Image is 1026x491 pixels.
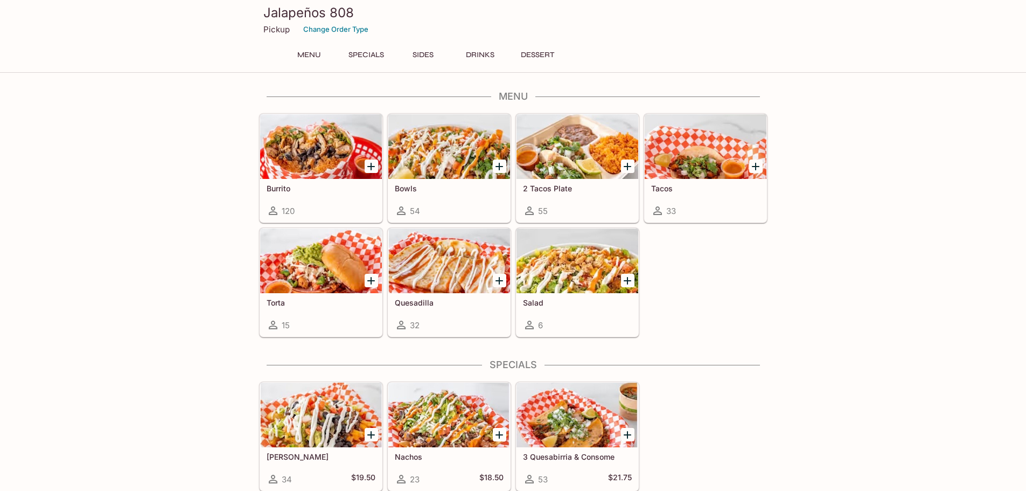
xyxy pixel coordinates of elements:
button: Add 3 Quesabirria & Consome [621,428,634,441]
button: Add 2 Tacos Plate [621,160,634,173]
a: Burrito120 [260,114,382,223]
button: Sides [399,47,448,63]
button: Add Tacos [749,160,763,173]
div: Burrito [260,114,382,179]
h5: Salad [523,298,632,307]
h5: $19.50 [351,473,375,486]
button: Add Quesadilla [493,274,506,287]
a: Salad6 [516,228,639,337]
a: 2 Tacos Plate55 [516,114,639,223]
span: 55 [538,206,548,216]
div: 3 Quesabirria & Consome [517,383,638,447]
a: Nachos23$18.50 [388,382,511,491]
a: Bowls54 [388,114,511,223]
a: Quesadilla32 [388,228,511,337]
div: Bowls [388,114,510,179]
div: Salad [517,229,638,293]
h4: Menu [259,91,767,102]
h4: Specials [259,359,767,371]
span: 120 [282,206,295,216]
span: 54 [410,206,420,216]
span: 15 [282,320,290,330]
button: Add Burrito [365,160,378,173]
h5: Nachos [395,452,504,461]
div: 2 Tacos Plate [517,114,638,179]
h5: $21.75 [608,473,632,486]
button: Menu [285,47,333,63]
h5: [PERSON_NAME] [267,452,375,461]
button: Add Torta [365,274,378,287]
div: Tacos [645,114,766,179]
a: 3 Quesabirria & Consome53$21.75 [516,382,639,491]
button: Add Bowls [493,160,506,173]
h5: $18.50 [479,473,504,486]
h5: Torta [267,298,375,307]
p: Pickup [263,24,290,34]
button: Add Salad [621,274,634,287]
a: Tacos33 [644,114,767,223]
div: Nachos [388,383,510,447]
h3: Jalapeños 808 [263,4,763,21]
span: 23 [410,474,420,485]
span: 33 [666,206,676,216]
div: Torta [260,229,382,293]
button: Drinks [456,47,505,63]
div: Carne Asada Fries [260,383,382,447]
h5: Burrito [267,184,375,193]
span: 32 [410,320,420,330]
a: Torta15 [260,228,382,337]
span: 6 [538,320,543,330]
h5: Bowls [395,184,504,193]
button: Add Carne Asada Fries [365,428,378,441]
button: Add Nachos [493,428,506,441]
button: Dessert [513,47,562,63]
div: Quesadilla [388,229,510,293]
span: 53 [538,474,548,485]
button: Change Order Type [298,21,373,38]
a: [PERSON_NAME]34$19.50 [260,382,382,491]
h5: 2 Tacos Plate [523,184,632,193]
h5: Tacos [651,184,760,193]
span: 34 [282,474,292,485]
h5: 3 Quesabirria & Consome [523,452,632,461]
button: Specials [342,47,390,63]
h5: Quesadilla [395,298,504,307]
